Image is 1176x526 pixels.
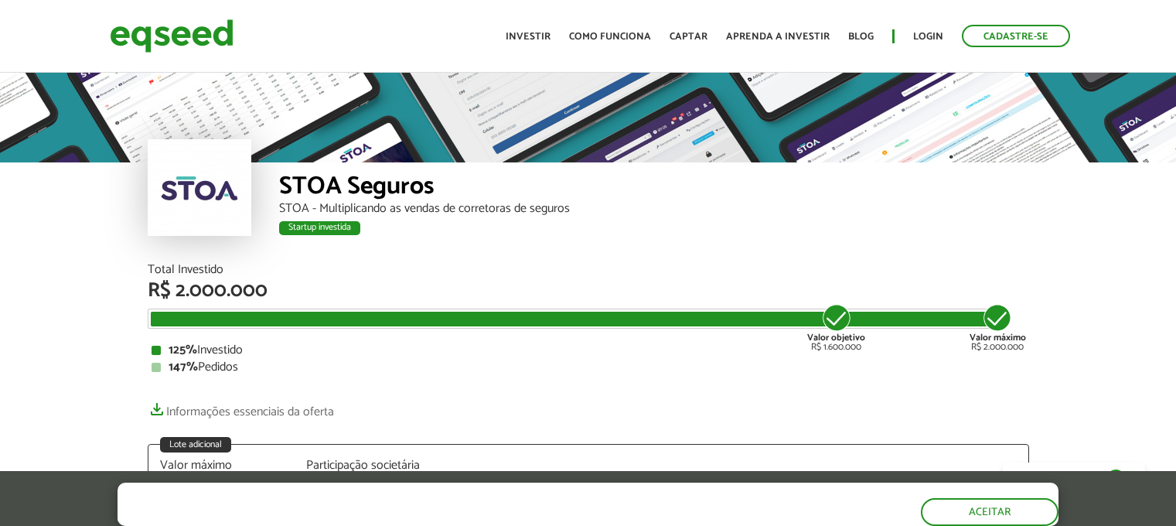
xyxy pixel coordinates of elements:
[148,281,1029,301] div: R$ 2.000.000
[118,483,677,507] h5: O site da EqSeed utiliza cookies para melhorar sua navegação.
[152,361,1025,374] div: Pedidos
[506,32,551,42] a: Investir
[807,302,865,352] div: R$ 1.600.000
[148,397,334,418] a: Informações essenciais da oferta
[848,32,874,42] a: Blog
[279,203,1029,215] div: STOA - Multiplicando as vendas de corretoras de seguros
[726,32,830,42] a: Aprenda a investir
[169,357,198,377] strong: 147%
[148,264,1029,276] div: Total Investido
[152,344,1025,357] div: Investido
[118,510,677,524] p: Ao clicar em "aceitar", você aceita nossa .
[970,302,1026,352] div: R$ 2.000.000
[160,459,284,472] div: Valor máximo
[160,437,231,453] div: Lote adicional
[306,459,430,472] div: Participação societária
[322,511,500,524] a: política de privacidade e de cookies
[807,330,865,345] strong: Valor objetivo
[279,174,1029,203] div: STOA Seguros
[110,15,233,56] img: EqSeed
[670,32,707,42] a: Captar
[962,25,1070,47] a: Cadastre-se
[970,330,1026,345] strong: Valor máximo
[1003,463,1145,495] a: Fale conosco
[569,32,651,42] a: Como funciona
[279,221,360,235] div: Startup investida
[921,498,1058,526] button: Aceitar
[169,340,197,360] strong: 125%
[913,32,943,42] a: Login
